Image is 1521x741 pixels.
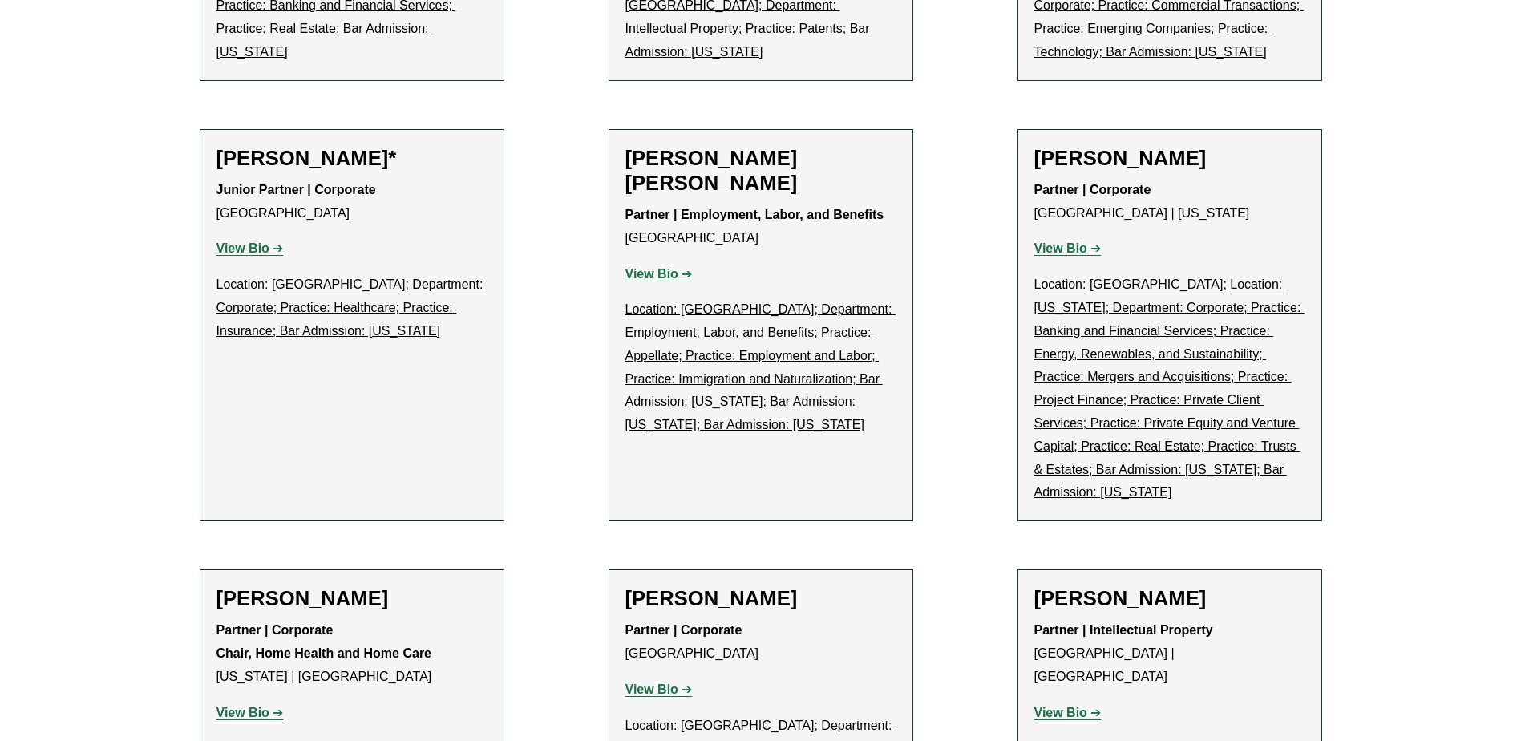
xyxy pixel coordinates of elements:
strong: Partner | Corporate [1034,183,1151,196]
u: Location: [GEOGRAPHIC_DATA]; Department: Employment, Labor, and Benefits; Practice: Appellate; Pr... [625,302,896,431]
p: [GEOGRAPHIC_DATA] [625,204,896,250]
h2: [PERSON_NAME] [1034,146,1305,171]
a: View Bio [625,682,693,696]
strong: View Bio [625,267,678,281]
strong: Partner | Corporate [625,623,742,637]
strong: View Bio [1034,241,1087,255]
a: View Bio [1034,706,1102,719]
strong: Partner | Intellectual Property [1034,623,1213,637]
a: View Bio [1034,241,1102,255]
strong: View Bio [1034,706,1087,719]
u: Location: [GEOGRAPHIC_DATA]; Location: [US_STATE]; Department: Corporate; Practice: Banking and F... [1034,277,1305,499]
h2: [PERSON_NAME] [216,586,487,611]
a: View Bio [625,267,693,281]
h2: [PERSON_NAME]* [216,146,487,171]
h2: [PERSON_NAME] [1034,586,1305,611]
p: [GEOGRAPHIC_DATA] [216,179,487,225]
strong: Partner | Employment, Labor, and Benefits [625,208,884,221]
strong: Chair, Home Health and Home Care [216,646,432,660]
u: Location: [GEOGRAPHIC_DATA]; Department: Corporate; Practice: Healthcare; Practice: Insurance; Ba... [216,277,487,338]
p: [GEOGRAPHIC_DATA] | [GEOGRAPHIC_DATA] [1034,619,1305,688]
a: View Bio [216,706,284,719]
strong: Partner | Corporate [216,623,334,637]
strong: Junior Partner | Corporate [216,183,376,196]
h2: [PERSON_NAME] [625,586,896,611]
p: [GEOGRAPHIC_DATA] | [US_STATE] [1034,179,1305,225]
strong: View Bio [216,706,269,719]
p: [US_STATE] | [GEOGRAPHIC_DATA] [216,619,487,688]
h2: [PERSON_NAME] [PERSON_NAME] [625,146,896,196]
p: [GEOGRAPHIC_DATA] [625,619,896,666]
strong: View Bio [216,241,269,255]
a: View Bio [216,241,284,255]
strong: View Bio [625,682,678,696]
